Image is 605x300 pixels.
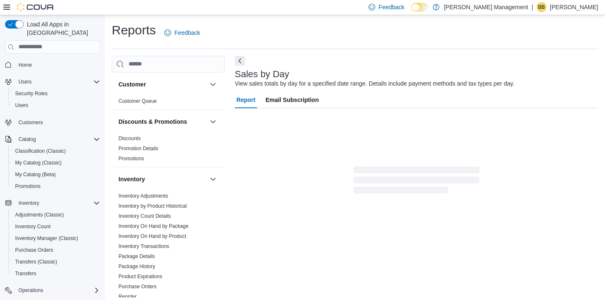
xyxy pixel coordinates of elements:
button: Operations [2,284,103,296]
a: Customers [15,117,46,128]
p: [PERSON_NAME] [550,2,598,12]
a: Transfers (Classic) [12,257,60,267]
span: Promotions [15,183,41,190]
span: Classification (Classic) [12,146,100,156]
button: Adjustments (Classic) [8,209,103,221]
button: Next [235,56,245,66]
span: Inventory On Hand by Product [118,233,186,240]
span: Purchase Orders [12,245,100,255]
button: Transfers [8,268,103,279]
button: Inventory Count [8,221,103,232]
span: My Catalog (Classic) [12,158,100,168]
button: My Catalog (Beta) [8,169,103,180]
a: Home [15,60,35,70]
a: Inventory Manager (Classic) [12,233,82,243]
span: Loading [353,168,479,195]
a: Inventory by Product Historical [118,203,187,209]
span: Promotion Details [118,145,158,152]
span: My Catalog (Beta) [15,171,56,178]
span: Inventory Manager (Classic) [15,235,78,242]
span: Purchase Orders [15,247,53,253]
span: BB [538,2,545,12]
span: Customer Queue [118,98,157,104]
span: My Catalog (Classic) [15,159,62,166]
span: Home [15,60,100,70]
div: Discounts & Promotions [112,133,225,167]
a: Inventory Count Details [118,213,171,219]
span: Feedback [379,3,404,11]
h3: Inventory [118,175,145,183]
a: Users [12,100,32,110]
span: Inventory On Hand by Package [118,223,189,230]
span: Catalog [15,134,100,144]
div: Customer [112,96,225,110]
span: Inventory Count [12,222,100,232]
h3: Sales by Day [235,69,289,79]
button: Catalog [2,133,103,145]
a: Promotions [118,156,144,162]
a: Purchase Orders [12,245,57,255]
span: Adjustments (Classic) [15,211,64,218]
a: Package History [118,263,155,269]
span: Transfers (Classic) [12,257,100,267]
a: Inventory Transactions [118,243,169,249]
img: Cova [17,3,55,11]
h1: Reports [112,22,156,39]
button: Inventory [208,174,218,184]
p: | [531,2,533,12]
span: Promotions [12,181,100,191]
input: Dark Mode [411,3,429,12]
span: Transfers [15,270,36,277]
span: Inventory Count [15,223,51,230]
span: Users [18,78,32,85]
button: Purchase Orders [8,244,103,256]
div: Brandon Boushie [537,2,547,12]
button: Inventory [2,197,103,209]
button: Security Roles [8,88,103,99]
button: Inventory [15,198,42,208]
span: Users [15,77,100,87]
button: Operations [15,285,47,295]
a: Customer Queue [118,98,157,104]
button: Users [2,76,103,88]
button: Customers [2,116,103,128]
span: Discounts [118,135,141,142]
span: Security Roles [15,90,47,97]
span: Transfers [12,269,100,279]
span: Package History [118,263,155,270]
span: Feedback [174,29,200,37]
a: Inventory On Hand by Product [118,233,186,239]
a: My Catalog (Beta) [12,170,59,180]
button: Discounts & Promotions [208,117,218,127]
button: Home [2,59,103,71]
a: Transfers [12,269,39,279]
span: Report [237,91,255,108]
span: Users [15,102,28,109]
span: Security Roles [12,89,100,99]
h3: Discounts & Promotions [118,117,187,126]
span: Inventory [15,198,100,208]
span: Inventory Count Details [118,213,171,219]
button: Classification (Classic) [8,145,103,157]
span: Customers [18,119,43,126]
a: My Catalog (Classic) [12,158,65,168]
span: Promotions [118,155,144,162]
span: Load All Apps in [GEOGRAPHIC_DATA] [24,20,100,37]
a: Reorder [118,294,137,300]
span: Inventory Transactions [118,243,169,250]
span: Package Details [118,253,155,260]
a: Product Expirations [118,274,162,279]
p: [PERSON_NAME] Management [444,2,528,12]
span: Users [12,100,100,110]
span: Operations [18,287,43,294]
button: My Catalog (Classic) [8,157,103,169]
a: Security Roles [12,89,51,99]
button: Inventory Manager (Classic) [8,232,103,244]
span: Catalog [18,136,36,143]
a: Inventory Adjustments [118,193,168,199]
span: Product Expirations [118,273,162,280]
button: Users [15,77,35,87]
span: Purchase Orders [118,283,157,290]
